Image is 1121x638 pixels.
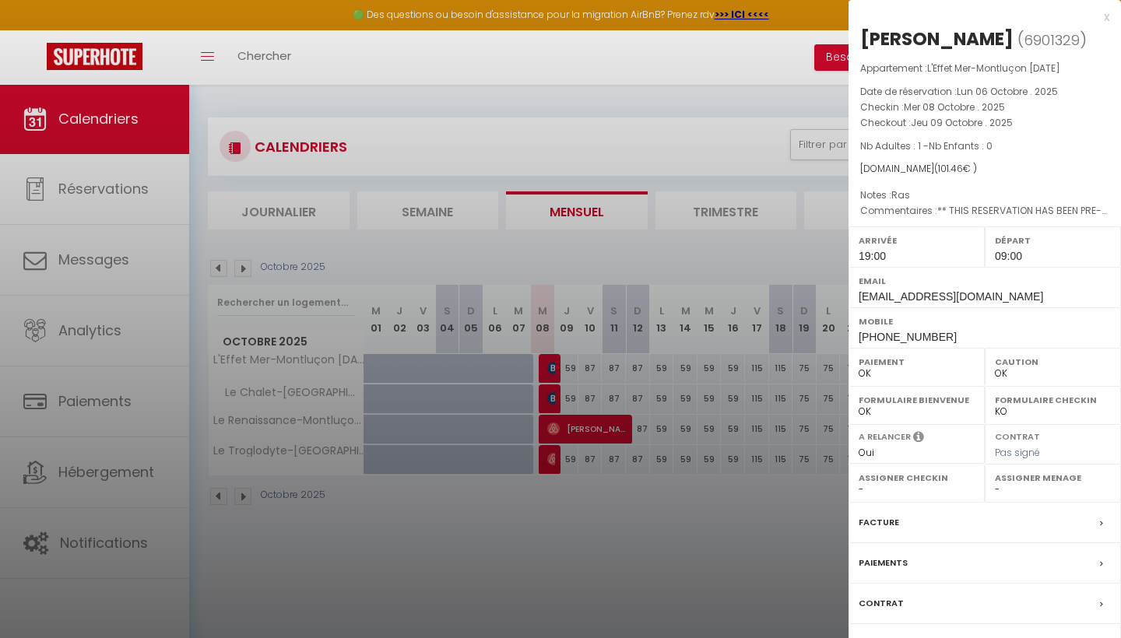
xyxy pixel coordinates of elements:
[859,314,1111,329] label: Mobile
[860,26,1014,51] div: [PERSON_NAME]
[995,354,1111,370] label: Caution
[849,8,1109,26] div: x
[860,188,1109,203] p: Notes :
[859,273,1111,289] label: Email
[891,188,910,202] span: Ras
[1017,29,1087,51] span: ( )
[859,595,904,612] label: Contrat
[860,162,1109,177] div: [DOMAIN_NAME]
[859,514,899,531] label: Facture
[860,61,1109,76] p: Appartement :
[904,100,1005,114] span: Mer 08 Octobre . 2025
[995,250,1022,262] span: 09:00
[911,116,1013,129] span: Jeu 09 Octobre . 2025
[859,290,1043,303] span: [EMAIL_ADDRESS][DOMAIN_NAME]
[860,100,1109,115] p: Checkin :
[859,555,908,571] label: Paiements
[957,85,1058,98] span: Lun 06 Octobre . 2025
[929,139,993,152] span: Nb Enfants : 0
[859,430,911,443] label: A relancer
[995,470,1111,486] label: Assigner Menage
[1024,30,1080,50] span: 6901329
[859,331,957,343] span: [PHONE_NUMBER]
[995,233,1111,248] label: Départ
[913,430,924,447] i: Sélectionner OUI si vous souhaiter envoyer les séquences de messages post-checkout
[859,354,975,370] label: Paiement
[859,470,975,486] label: Assigner Checkin
[927,61,1060,75] span: L'Effet Mer-Montluçon [DATE]
[860,139,993,152] span: Nb Adultes : 1 -
[995,430,1040,440] label: Contrat
[859,233,975,248] label: Arrivée
[860,203,1109,219] p: Commentaires :
[995,446,1040,459] span: Pas signé
[859,250,886,262] span: 19:00
[934,162,977,175] span: ( € )
[859,392,975,408] label: Formulaire Bienvenue
[938,162,963,175] span: 101.46
[860,84,1109,100] p: Date de réservation :
[995,392,1111,408] label: Formulaire Checkin
[860,115,1109,131] p: Checkout :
